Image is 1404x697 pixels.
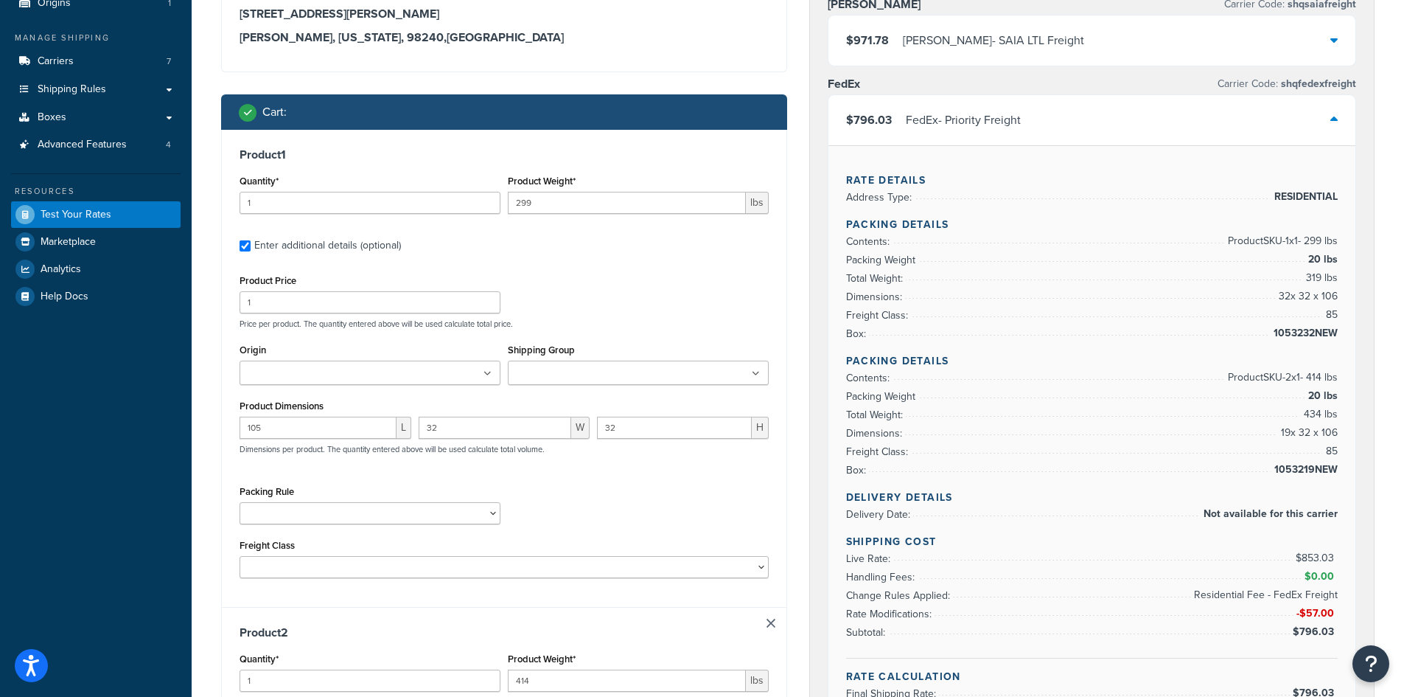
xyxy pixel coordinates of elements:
input: 0.0 [240,192,500,214]
span: 7 [167,55,171,68]
h3: Product 2 [240,625,769,640]
span: Marketplace [41,236,96,249]
span: Contents: [846,370,893,386]
span: L [397,417,411,439]
span: Freight Class: [846,308,912,323]
input: 0.00 [508,192,746,214]
li: Marketplace [11,229,181,255]
h4: Delivery Details [846,490,1338,505]
span: Rate Modifications: [846,606,935,622]
span: Handling Fees: [846,569,918,585]
span: $853.03 [1296,550,1338,566]
span: 434 lbs [1300,406,1338,423]
span: Contents: [846,234,893,249]
span: H [752,417,769,439]
input: Enter additional details (optional) [240,240,251,252]
span: Carriers [38,55,74,68]
div: Resources [11,185,181,198]
h4: Rate Details [846,173,1338,188]
span: Dimensions: [846,426,906,441]
input: 0.0 [240,670,500,692]
span: $971.78 [846,32,889,49]
h3: [PERSON_NAME], [US_STATE], 98240 , [GEOGRAPHIC_DATA] [240,30,769,45]
span: Residential Fee - FedEx Freight [1190,586,1338,604]
label: Quantity* [240,653,279,665]
span: 1053219NEW [1271,461,1338,479]
span: Total Weight: [846,271,907,286]
a: Test Your Rates [11,201,181,228]
label: Freight Class [240,540,295,551]
span: Change Rules Applied: [846,588,954,603]
div: Manage Shipping [11,32,181,44]
span: Subtotal: [846,625,889,640]
span: Box: [846,326,870,341]
span: Test Your Rates [41,209,111,221]
span: Not available for this carrier [1200,505,1338,523]
span: 319 lbs [1302,269,1338,287]
span: 85 [1322,306,1338,324]
span: Box: [846,462,870,478]
li: Advanced Features [11,131,181,159]
span: 4 [166,139,171,151]
a: Boxes [11,104,181,131]
span: 20 lbs [1305,387,1338,405]
a: Shipping Rules [11,76,181,103]
span: 20 lbs [1305,251,1338,268]
p: Carrier Code: [1218,74,1356,94]
div: FedEx - Priority Freight [906,110,1021,131]
span: RESIDENTIAL [1271,188,1338,206]
h3: Product 1 [240,148,769,162]
span: Help Docs [41,291,88,303]
span: Shipping Rules [38,83,106,96]
span: Boxes [38,111,66,124]
span: Total Weight: [846,407,907,423]
a: Remove Item [766,619,775,628]
p: Price per product. The quantity entered above will be used calculate total price. [236,319,772,329]
label: Product Dimensions [240,400,324,412]
span: 85 [1322,443,1338,460]
span: Live Rate: [846,551,894,566]
label: Product Price [240,275,296,286]
span: Product SKU-1 x 1 - 299 lbs [1224,232,1338,250]
label: Origin [240,344,266,356]
span: Packing Weight [846,389,919,404]
div: Enter additional details (optional) [254,235,401,256]
span: Analytics [41,263,81,276]
a: Carriers7 [11,48,181,75]
span: Delivery Date: [846,507,914,522]
button: Open Resource Center [1352,645,1389,682]
h4: Shipping Cost [846,534,1338,549]
span: $796.03 [846,111,892,128]
h2: Cart : [262,105,287,119]
h3: [STREET_ADDRESS][PERSON_NAME] [240,7,769,21]
h4: Rate Calculation [846,669,1338,684]
span: $0.00 [1305,569,1338,584]
span: 1053232NEW [1270,325,1338,342]
h4: Packing Details [846,353,1338,369]
span: lbs [746,192,769,214]
span: Advanced Features [38,139,127,151]
label: Product Weight* [508,176,576,187]
a: Analytics [11,256,181,282]
span: -$57.00 [1296,606,1338,621]
span: Packing Weight [846,252,919,268]
a: Help Docs [11,283,181,310]
span: W [571,417,590,439]
label: Shipping Group [508,344,575,356]
a: Advanced Features4 [11,131,181,159]
input: 0.00 [508,670,746,692]
span: Product SKU-2 x 1 - 414 lbs [1224,369,1338,386]
div: [PERSON_NAME] - SAIA LTL Freight [903,30,1084,51]
label: Quantity* [240,176,279,187]
span: 32 x 32 x 106 [1275,288,1338,305]
span: 19 x 32 x 106 [1277,424,1338,442]
h3: FedEx [828,77,860,91]
h4: Packing Details [846,217,1338,232]
span: Freight Class: [846,444,912,460]
span: Address Type: [846,190,915,205]
label: Product Weight* [508,653,576,665]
